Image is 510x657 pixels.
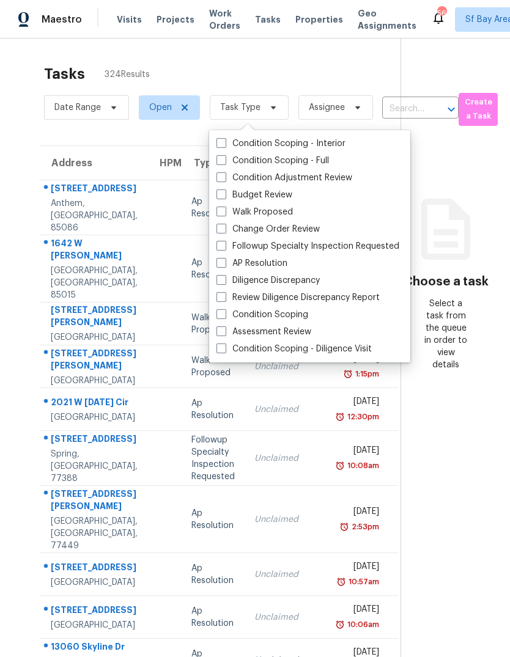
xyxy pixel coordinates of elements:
[191,562,235,587] div: Ap Resolution
[157,13,194,26] span: Projects
[51,197,138,234] div: Anthem, [GEOGRAPHIC_DATA], 85086
[216,172,352,184] label: Condition Adjustment Review
[216,274,320,287] label: Diligence Discrepancy
[335,411,345,423] img: Overdue Alarm Icon
[216,292,380,304] label: Review Diligence Discrepancy Report
[335,460,345,472] img: Overdue Alarm Icon
[345,411,379,423] div: 12:30pm
[254,611,325,623] div: Unclaimed
[254,513,325,526] div: Unclaimed
[191,605,235,629] div: Ap Resolution
[345,395,379,411] div: [DATE]
[105,68,150,81] span: 324 Results
[216,257,287,270] label: AP Resolution
[216,309,308,321] label: Condition Scoping
[343,368,353,380] img: Overdue Alarm Icon
[216,189,292,201] label: Budget Review
[117,13,142,26] span: Visits
[216,343,372,355] label: Condition Scoping - Diligence Visit
[182,146,245,180] th: Type
[44,68,85,80] h2: Tasks
[191,397,235,422] div: Ap Resolution
[345,618,379,631] div: 10:06am
[191,196,235,220] div: Ap Resolution
[191,257,235,281] div: Ap Resolution
[382,100,424,119] input: Search by address
[191,507,235,532] div: Ap Resolution
[358,7,416,32] span: Geo Assignments
[353,368,379,380] div: 1:15pm
[345,560,379,576] div: [DATE]
[51,265,138,301] div: [GEOGRAPHIC_DATA], [GEOGRAPHIC_DATA], 85015
[295,13,343,26] span: Properties
[51,576,138,589] div: [GEOGRAPHIC_DATA]
[349,521,379,533] div: 2:53pm
[336,576,346,588] img: Overdue Alarm Icon
[443,101,460,118] button: Open
[39,146,147,180] th: Address
[345,505,379,521] div: [DATE]
[191,354,235,379] div: Walk Proposed
[216,326,311,338] label: Assessment Review
[254,568,325,581] div: Unclaimed
[51,561,138,576] div: [STREET_ADDRESS]
[51,433,138,448] div: [STREET_ADDRESS]
[51,515,138,552] div: [GEOGRAPHIC_DATA], [GEOGRAPHIC_DATA], 77449
[404,276,489,288] h3: Choose a task
[51,411,138,424] div: [GEOGRAPHIC_DATA]
[220,101,261,114] span: Task Type
[339,521,349,533] img: Overdue Alarm Icon
[216,206,293,218] label: Walk Proposed
[51,396,138,411] div: 2021 W [DATE] Cir
[465,95,492,123] span: Create a Task
[345,603,379,618] div: [DATE]
[51,640,138,656] div: 13060 Skyline Dr
[191,434,235,483] div: Followup Specialty Inspection Requested
[345,444,379,460] div: [DATE]
[51,448,138,485] div: Spring, [GEOGRAPHIC_DATA], 77388
[51,619,138,631] div: [GEOGRAPHIC_DATA]
[424,298,468,371] div: Select a task from the queue in order to view details
[51,182,138,197] div: [STREET_ADDRESS]
[51,375,138,387] div: [GEOGRAPHIC_DATA]
[459,93,498,126] button: Create a Task
[216,138,346,150] label: Condition Scoping - Interior
[54,101,101,114] span: Date Range
[51,604,138,619] div: [STREET_ADDRESS]
[255,15,281,24] span: Tasks
[254,361,325,373] div: Unclaimed
[51,304,138,331] div: [STREET_ADDRESS][PERSON_NAME]
[51,331,138,343] div: [GEOGRAPHIC_DATA]
[51,237,138,265] div: 1642 W [PERSON_NAME]
[345,460,379,472] div: 10:08am
[335,618,345,631] img: Overdue Alarm Icon
[191,312,235,336] div: Walk Proposed
[216,155,329,167] label: Condition Scoping - Full
[309,101,345,114] span: Assignee
[51,347,138,375] div: [STREET_ADDRESS][PERSON_NAME]
[254,403,325,416] div: Unclaimed
[42,13,82,26] span: Maestro
[209,7,240,32] span: Work Orders
[51,488,138,515] div: [STREET_ADDRESS][PERSON_NAME]
[216,240,399,252] label: Followup Specialty Inspection Requested
[216,223,320,235] label: Change Order Review
[149,101,172,114] span: Open
[437,7,446,20] div: 563
[346,576,379,588] div: 10:57am
[147,146,182,180] th: HPM
[254,452,325,464] div: Unclaimed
